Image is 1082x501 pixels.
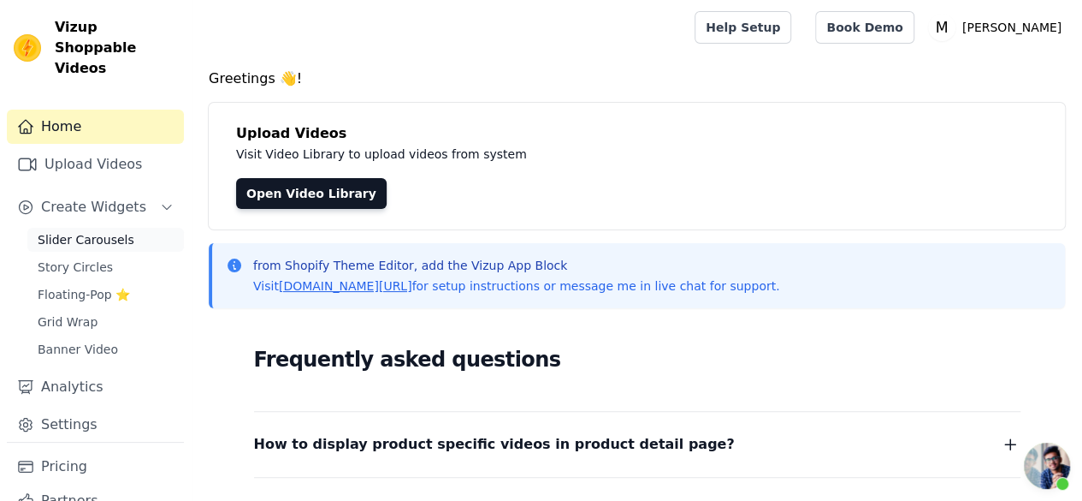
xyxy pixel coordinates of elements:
[38,313,98,331] span: Grid Wrap
[7,190,184,224] button: Create Widgets
[55,17,177,79] span: Vizup Shoppable Videos
[38,286,130,303] span: Floating-Pop ⭐
[1024,443,1070,489] div: Open chat
[279,279,412,293] a: [DOMAIN_NAME][URL]
[7,450,184,484] a: Pricing
[236,144,1002,164] p: Visit Video Library to upload videos from system
[236,123,1038,144] h4: Upload Videos
[254,432,1020,456] button: How to display product specific videos in product detail page?
[7,370,184,404] a: Analytics
[27,337,184,361] a: Banner Video
[209,69,1065,89] h4: Greetings 👋!
[27,283,184,307] a: Floating-Pop ⭐
[38,231,134,248] span: Slider Carousels
[928,12,1068,43] button: M [PERSON_NAME]
[41,197,146,218] span: Create Widgets
[27,228,184,252] a: Slider Carousels
[236,178,387,209] a: Open Video Library
[38,259,113,276] span: Story Circles
[14,34,41,62] img: Vizup
[695,11,791,44] a: Help Setup
[7,110,184,144] a: Home
[254,432,735,456] span: How to display product specific videos in product detail page?
[27,310,184,334] a: Grid Wrap
[253,257,779,274] p: from Shopify Theme Editor, add the Vizup App Block
[27,255,184,279] a: Story Circles
[935,19,948,36] text: M
[254,343,1020,377] h2: Frequently asked questions
[38,341,118,358] span: Banner Video
[815,11,913,44] a: Book Demo
[7,408,184,442] a: Settings
[253,277,779,295] p: Visit for setup instructions or message me in live chat for support.
[955,12,1068,43] p: [PERSON_NAME]
[7,147,184,182] a: Upload Videos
